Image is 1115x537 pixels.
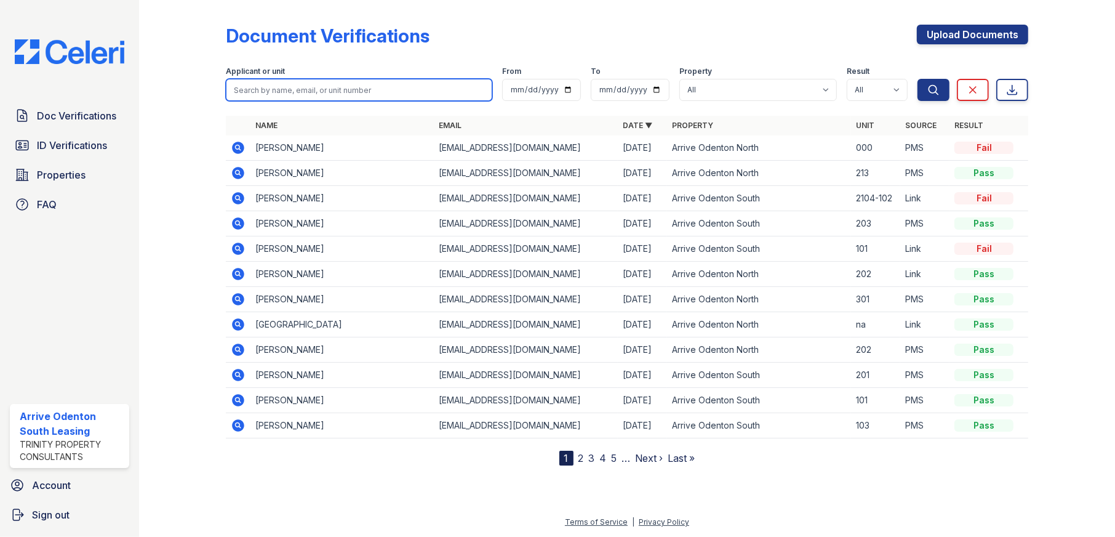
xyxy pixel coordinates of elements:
a: Terms of Service [565,517,628,527]
a: Privacy Policy [639,517,689,527]
a: Account [5,473,134,498]
td: [EMAIL_ADDRESS][DOMAIN_NAME] [434,413,618,438]
div: Pass [954,268,1013,280]
label: To [591,67,601,76]
td: [DATE] [618,135,667,161]
label: From [502,67,521,76]
td: [PERSON_NAME] [250,186,434,211]
td: PMS [900,211,949,236]
span: Sign out [32,507,70,522]
label: Applicant or unit [226,67,285,76]
td: [EMAIL_ADDRESS][DOMAIN_NAME] [434,186,618,211]
a: Doc Verifications [10,103,129,128]
a: Date ▼ [623,121,652,130]
td: [PERSON_NAME] [250,388,434,413]
td: [GEOGRAPHIC_DATA] [250,312,434,337]
span: … [622,451,631,466]
td: Arrive Odenton North [667,312,851,337]
div: Pass [954,217,1013,230]
a: FAQ [10,192,129,217]
div: Pass [954,293,1013,305]
span: FAQ [37,197,57,212]
td: [PERSON_NAME] [250,211,434,236]
td: Arrive Odenton South [667,236,851,262]
label: Property [679,67,712,76]
div: Document Verifications [226,25,430,47]
span: Properties [37,168,86,182]
td: na [851,312,900,337]
a: 4 [600,452,607,464]
td: [PERSON_NAME] [250,262,434,287]
td: [DATE] [618,312,667,337]
div: Fail [954,142,1013,154]
td: [DATE] [618,262,667,287]
td: Arrive Odenton South [667,186,851,211]
td: PMS [900,161,949,186]
td: 202 [851,262,900,287]
td: 202 [851,337,900,363]
a: Next › [636,452,663,464]
a: Upload Documents [917,25,1028,44]
td: [DATE] [618,161,667,186]
a: Source [905,121,937,130]
td: Arrive Odenton North [667,337,851,363]
td: [DATE] [618,363,667,388]
a: 3 [589,452,595,464]
a: Name [255,121,278,130]
td: [PERSON_NAME] [250,363,434,388]
td: [PERSON_NAME] [250,236,434,262]
div: Pass [954,318,1013,331]
a: ID Verifications [10,133,129,158]
a: Unit [856,121,874,130]
td: 213 [851,161,900,186]
td: [EMAIL_ADDRESS][DOMAIN_NAME] [434,388,618,413]
td: [DATE] [618,186,667,211]
td: [EMAIL_ADDRESS][DOMAIN_NAME] [434,236,618,262]
td: [EMAIL_ADDRESS][DOMAIN_NAME] [434,287,618,312]
input: Search by name, email, or unit number [226,79,493,101]
a: Sign out [5,503,134,527]
td: Link [900,186,949,211]
td: Link [900,312,949,337]
td: [EMAIL_ADDRESS][DOMAIN_NAME] [434,161,618,186]
div: Pass [954,167,1013,179]
td: [DATE] [618,236,667,262]
td: Arrive Odenton North [667,135,851,161]
div: Fail [954,243,1013,255]
td: [DATE] [618,388,667,413]
td: [PERSON_NAME] [250,413,434,438]
a: 5 [612,452,617,464]
td: Arrive Odenton South [667,363,851,388]
td: [PERSON_NAME] [250,337,434,363]
td: [PERSON_NAME] [250,287,434,312]
td: [EMAIL_ADDRESS][DOMAIN_NAME] [434,312,618,337]
td: [EMAIL_ADDRESS][DOMAIN_NAME] [434,262,618,287]
td: Link [900,236,949,262]
td: [PERSON_NAME] [250,135,434,161]
td: Arrive Odenton South [667,388,851,413]
td: [EMAIL_ADDRESS][DOMAIN_NAME] [434,211,618,236]
td: 201 [851,363,900,388]
td: Arrive Odenton South [667,413,851,438]
td: [EMAIL_ADDRESS][DOMAIN_NAME] [434,337,618,363]
div: Pass [954,419,1013,432]
td: [PERSON_NAME] [250,161,434,186]
td: 103 [851,413,900,438]
a: Result [954,121,983,130]
a: Last » [668,452,695,464]
div: Pass [954,344,1013,356]
td: [DATE] [618,287,667,312]
td: PMS [900,287,949,312]
a: Email [439,121,462,130]
div: 1 [559,451,573,466]
td: 101 [851,388,900,413]
div: Trinity Property Consultants [20,438,124,463]
td: PMS [900,413,949,438]
td: PMS [900,135,949,161]
span: Doc Verifications [37,108,116,123]
label: Result [847,67,869,76]
td: [EMAIL_ADDRESS][DOMAIN_NAME] [434,363,618,388]
td: [EMAIL_ADDRESS][DOMAIN_NAME] [434,135,618,161]
td: Arrive Odenton South [667,211,851,236]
